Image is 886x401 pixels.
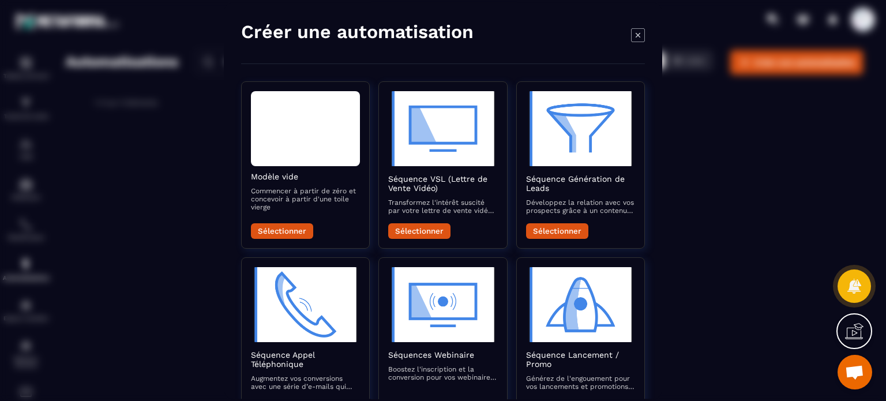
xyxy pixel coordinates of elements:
h2: Séquence VSL (Lettre de Vente Vidéo) [388,174,497,193]
h2: Modèle vide [251,172,360,181]
h2: Séquence Génération de Leads [526,174,635,193]
p: Commencer à partir de zéro et concevoir à partir d'une toile vierge [251,187,360,211]
a: Ouvrir le chat [838,355,872,389]
p: Développez la relation avec vos prospects grâce à un contenu attractif qui les accompagne vers la... [526,198,635,215]
p: Augmentez vos conversions avec une série d’e-mails qui préparent et suivent vos appels commerciaux [251,374,360,391]
p: Générez de l'engouement pour vos lancements et promotions avec une séquence d’e-mails captivante ... [526,374,635,391]
p: Transformez l'intérêt suscité par votre lettre de vente vidéo en actions concrètes avec des e-mai... [388,198,497,215]
img: automation-objective-icon [526,91,635,166]
h2: Séquences Webinaire [388,350,497,359]
h2: Séquence Appel Téléphonique [251,350,360,369]
h4: Créer une automatisation [241,20,474,43]
button: Sélectionner [526,223,588,239]
h2: Séquence Lancement / Promo [526,350,635,369]
img: automation-objective-icon [526,267,635,342]
button: Sélectionner [251,223,313,239]
button: Sélectionner [388,223,450,239]
img: automation-objective-icon [388,267,497,342]
img: automation-objective-icon [251,267,360,342]
img: automation-objective-icon [388,91,497,166]
p: Boostez l'inscription et la conversion pour vos webinaires avec des e-mails qui informent, rappel... [388,365,497,381]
